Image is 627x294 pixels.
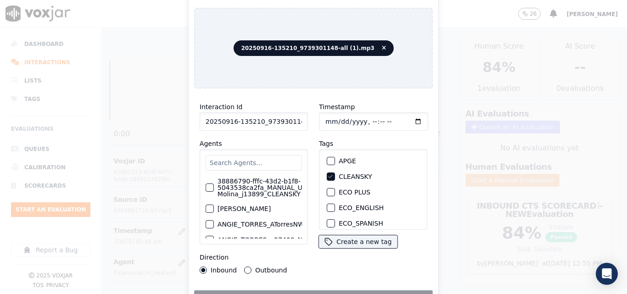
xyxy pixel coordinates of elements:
label: ECO_SPANISH [339,220,383,227]
label: Inbound [211,267,237,273]
label: Tags [319,140,333,147]
button: Create a new tag [319,235,397,248]
label: CLEANSKY [339,173,372,180]
label: ECO_ENGLISH [339,205,384,211]
input: reference id, file name, etc [200,112,308,131]
label: Interaction Id [200,103,242,111]
label: ECO PLUS [339,189,370,195]
label: Agents [200,140,222,147]
label: [PERSON_NAME] [218,205,271,212]
label: 38886790-fffc-43d2-b1f8-5043538ca2fa_MANUAL_UPLOAD_Juliana Molina_j13899_CLEANSKY [218,178,349,197]
label: ANGIE_TORRES_a27409_NEXT_VOLT [218,237,334,243]
label: APGE [339,158,356,164]
input: Search Agents... [206,155,302,171]
label: ANGIE_TORRES_ATorresNWFG_SPARK [218,221,337,227]
label: Direction [200,254,229,261]
label: Timestamp [319,103,355,111]
span: 20250916-135210_9739301148-all (1).mp3 [233,40,393,56]
div: Open Intercom Messenger [596,263,618,285]
label: Outbound [255,267,287,273]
